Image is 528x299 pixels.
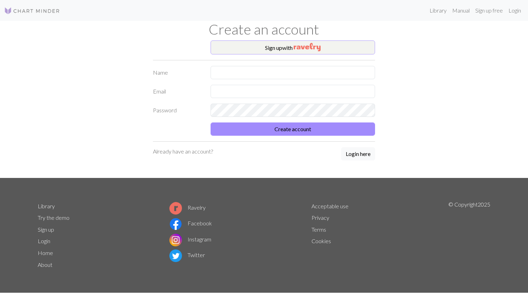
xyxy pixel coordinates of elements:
img: Facebook logo [169,218,182,230]
img: Ravelry [294,43,321,51]
a: Library [38,203,55,209]
label: Email [149,85,206,98]
a: Library [427,3,449,17]
button: Create account [211,122,375,136]
a: Sign up free [472,3,506,17]
img: Logo [4,7,60,15]
img: Ravelry logo [169,202,182,215]
img: Instagram logo [169,234,182,246]
a: Try the demo [38,214,69,221]
a: Acceptable use [311,203,349,209]
a: Login [38,238,50,244]
a: Home [38,249,53,256]
a: Terms [311,226,326,233]
p: Already have an account? [153,147,213,156]
img: Twitter logo [169,249,182,262]
a: Login [506,3,524,17]
a: Ravelry [169,204,206,211]
a: Instagram [169,236,211,242]
a: About [38,261,52,268]
a: Twitter [169,252,205,258]
label: Password [149,104,206,117]
a: Facebook [169,220,212,226]
a: Sign up [38,226,54,233]
a: Cookies [311,238,331,244]
a: Manual [449,3,472,17]
button: Sign upwith [211,40,375,54]
h1: Create an account [34,21,494,38]
button: Login here [341,147,375,160]
p: © Copyright 2025 [448,200,490,271]
a: Privacy [311,214,329,221]
label: Name [149,66,206,79]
